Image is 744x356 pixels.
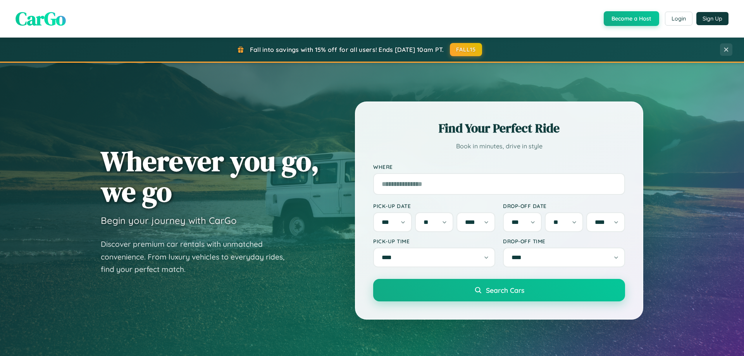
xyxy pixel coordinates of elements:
p: Book in minutes, drive in style [373,141,625,152]
h2: Find Your Perfect Ride [373,120,625,137]
button: FALL15 [450,43,482,56]
label: Pick-up Date [373,203,495,209]
h3: Begin your journey with CarGo [101,215,237,226]
button: Become a Host [604,11,659,26]
button: Login [665,12,692,26]
label: Drop-off Date [503,203,625,209]
label: Where [373,163,625,170]
button: Search Cars [373,279,625,301]
span: CarGo [15,6,66,31]
span: Search Cars [486,286,524,294]
label: Pick-up Time [373,238,495,244]
p: Discover premium car rentals with unmatched convenience. From luxury vehicles to everyday rides, ... [101,238,294,276]
button: Sign Up [696,12,728,25]
h1: Wherever you go, we go [101,146,319,207]
label: Drop-off Time [503,238,625,244]
span: Fall into savings with 15% off for all users! Ends [DATE] 10am PT. [250,46,444,53]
